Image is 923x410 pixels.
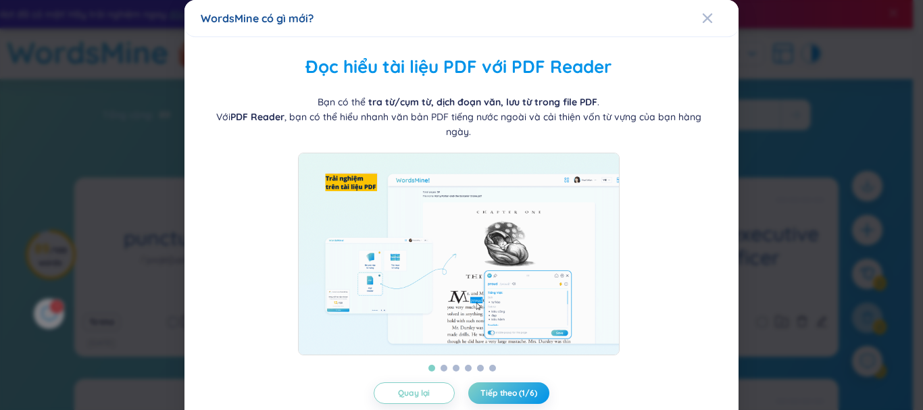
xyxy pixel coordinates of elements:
b: tra từ/cụm từ, dịch đoạn văn, lưu từ trong file PDF [368,96,597,108]
button: Quay lại [374,382,455,404]
button: Tiếp theo (1/6) [468,382,549,404]
span: Tiếp theo (1/6) [480,388,537,399]
button: 1 [428,365,435,371]
div: WordsMine có gì mới? [201,11,722,26]
b: PDF Reader [230,111,284,123]
button: 6 [489,365,496,371]
button: 5 [477,365,484,371]
span: Bạn có thể . Với , bạn có thể hiểu nhanh văn bản PDF tiếng nước ngoài và cải thiện vốn từ vựng củ... [216,96,701,138]
button: 3 [453,365,459,371]
h2: Đọc hiểu tài liệu PDF với PDF Reader [201,53,716,81]
span: Quay lại [398,388,430,399]
button: 4 [465,365,472,371]
button: 2 [441,365,447,371]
